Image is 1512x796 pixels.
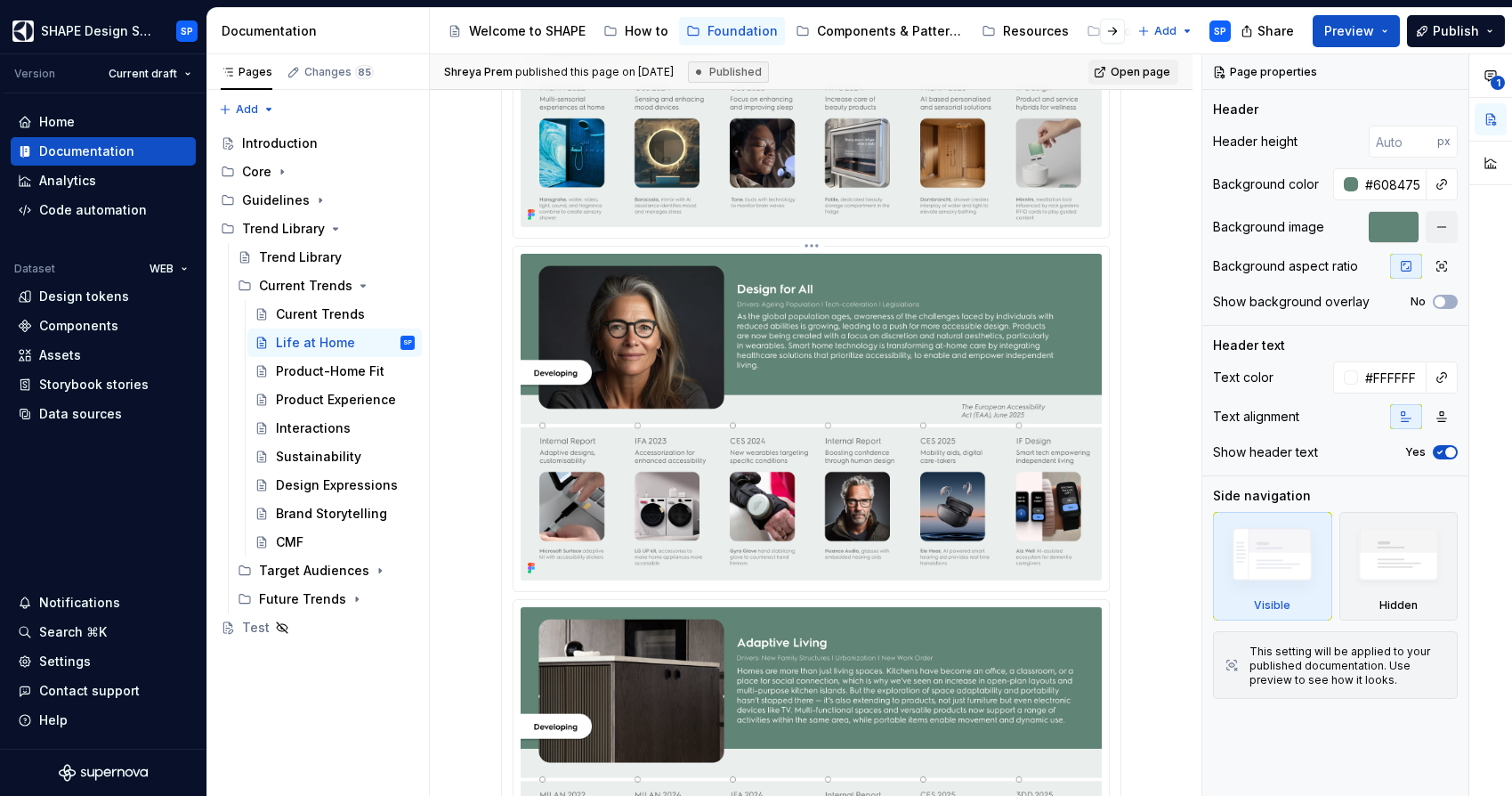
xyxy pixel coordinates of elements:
[1358,361,1427,394] input: Auto
[276,362,384,380] div: Product-Home Fit
[1213,175,1319,193] div: Background color
[1214,24,1226,38] div: SP
[101,61,199,86] button: Current draft
[39,405,122,423] div: Data sources
[11,312,196,340] a: Components
[276,476,398,494] div: Design Expressions
[304,65,374,79] div: Changes
[11,341,196,370] a: Assets
[1249,645,1446,687] div: This setting will be applied to your published documentation. Use preview to see how it looks.
[1132,19,1199,44] button: Add
[259,562,369,580] div: Target Audiences
[441,13,1128,49] div: Page tree
[214,129,422,642] div: Page tree
[242,163,271,181] div: Core
[974,17,1076,45] a: Resources
[1254,598,1290,613] div: Visible
[230,556,422,585] div: Target Audiences
[242,191,310,209] div: Guidelines
[181,24,193,38] div: SP
[276,419,351,437] div: Interactions
[403,334,412,352] div: SP
[39,142,134,160] div: Documentation
[1407,15,1505,47] button: Publish
[1313,15,1400,47] button: Preview
[276,305,365,323] div: Curent Trends
[14,262,55,276] div: Dataset
[11,618,196,646] button: Search ⌘K
[1213,369,1273,386] div: Text color
[1433,22,1479,40] span: Publish
[59,764,148,782] svg: Supernova Logo
[11,706,196,735] button: Help
[1003,22,1069,40] div: Resources
[276,533,303,551] div: CMF
[247,386,422,414] a: Product Experience
[1232,15,1306,47] button: Share
[39,201,147,219] div: Code automation
[242,220,325,238] div: Trend Library
[276,505,387,523] div: Brand Storytelling
[230,243,422,272] a: Trend Library
[141,256,196,281] button: WEB
[39,594,120,612] div: Notifications
[214,158,422,186] div: Core
[247,414,422,443] a: Interactions
[1358,168,1427,200] input: Auto
[11,137,196,166] a: Documentation
[276,334,355,352] div: Life at Home
[39,288,129,305] div: Design tokens
[11,589,196,617] button: Notifications
[1088,60,1178,85] a: Open page
[39,113,75,131] div: Home
[14,67,55,81] div: Version
[214,613,422,642] a: Test
[39,376,149,394] div: Storybook stories
[259,590,346,608] div: Future Trends
[4,12,203,50] button: SHAPE Design SystemSP
[1213,101,1258,118] div: Header
[247,357,422,386] a: Product-Home Fit
[39,682,140,700] div: Contact support
[444,65,674,79] span: published this page on [DATE]
[1257,22,1294,40] span: Share
[39,172,96,190] div: Analytics
[817,22,964,40] div: Components & Patterns
[109,67,177,81] span: Current draft
[247,329,422,357] a: Life at HomeSP
[1213,443,1318,461] div: Show header text
[444,65,513,78] span: Shreya Prem
[1491,76,1505,90] span: 1
[596,17,675,45] a: How to
[247,471,422,500] a: Design Expressions
[39,653,91,670] div: Settings
[1437,134,1451,149] p: px
[1213,257,1358,275] div: Background aspect ratio
[221,65,272,79] div: Pages
[259,277,352,295] div: Current Trends
[11,108,196,136] a: Home
[39,317,118,335] div: Components
[1339,512,1459,621] div: Hidden
[247,528,422,556] a: CMF
[1213,218,1324,236] div: Background image
[11,370,196,399] a: Storybook stories
[1213,408,1299,426] div: Text alignment
[259,248,342,266] div: Trend Library
[11,167,196,195] a: Analytics
[11,282,196,311] a: Design tokens
[1405,445,1426,459] label: Yes
[11,677,196,705] button: Contact support
[150,262,174,276] span: WEB
[11,196,196,224] a: Code automation
[1379,598,1418,613] div: Hidden
[1111,65,1170,79] span: Open page
[276,391,396,409] div: Product Experience
[1213,293,1370,311] div: Show background overlay
[39,711,68,729] div: Help
[214,215,422,243] div: Trend Library
[39,346,81,364] div: Assets
[1411,295,1426,309] label: No
[214,186,422,215] div: Guidelines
